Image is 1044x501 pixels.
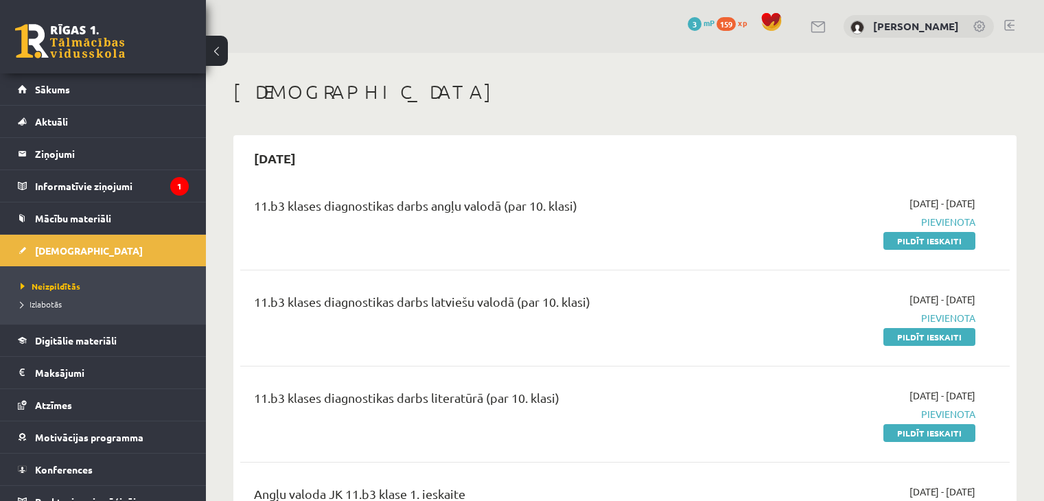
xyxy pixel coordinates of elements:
[35,115,68,128] span: Aktuāli
[35,431,143,443] span: Motivācijas programma
[21,298,192,310] a: Izlabotās
[18,73,189,105] a: Sākums
[18,235,189,266] a: [DEMOGRAPHIC_DATA]
[254,292,728,318] div: 11.b3 klases diagnostikas darbs latviešu valodā (par 10. klasi)
[35,463,93,476] span: Konferences
[254,196,728,222] div: 11.b3 klases diagnostikas darbs angļu valodā (par 10. klasi)
[21,281,80,292] span: Neizpildītās
[240,142,310,174] h2: [DATE]
[35,83,70,95] span: Sākums
[704,17,715,28] span: mP
[909,485,975,499] span: [DATE] - [DATE]
[688,17,701,31] span: 3
[883,424,975,442] a: Pildīt ieskaiti
[909,292,975,307] span: [DATE] - [DATE]
[909,388,975,403] span: [DATE] - [DATE]
[688,17,715,28] a: 3 mP
[18,325,189,356] a: Digitālie materiāli
[35,399,72,411] span: Atzīmes
[35,244,143,257] span: [DEMOGRAPHIC_DATA]
[254,388,728,414] div: 11.b3 klases diagnostikas darbs literatūrā (par 10. klasi)
[35,357,189,388] legend: Maksājumi
[35,334,117,347] span: Digitālie materiāli
[717,17,736,31] span: 159
[749,407,975,421] span: Pievienota
[170,177,189,196] i: 1
[15,24,125,58] a: Rīgas 1. Tālmācības vidusskola
[909,196,975,211] span: [DATE] - [DATE]
[18,106,189,137] a: Aktuāli
[18,138,189,170] a: Ziņojumi
[18,454,189,485] a: Konferences
[738,17,747,28] span: xp
[18,357,189,388] a: Maksājumi
[21,280,192,292] a: Neizpildītās
[35,212,111,224] span: Mācību materiāli
[717,17,754,28] a: 159 xp
[21,299,62,310] span: Izlabotās
[35,170,189,202] legend: Informatīvie ziņojumi
[883,232,975,250] a: Pildīt ieskaiti
[749,215,975,229] span: Pievienota
[35,138,189,170] legend: Ziņojumi
[233,80,1017,104] h1: [DEMOGRAPHIC_DATA]
[18,202,189,234] a: Mācību materiāli
[18,170,189,202] a: Informatīvie ziņojumi1
[18,389,189,421] a: Atzīmes
[883,328,975,346] a: Pildīt ieskaiti
[873,19,959,33] a: [PERSON_NAME]
[749,311,975,325] span: Pievienota
[850,21,864,34] img: Nauris Semjonovs
[18,421,189,453] a: Motivācijas programma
